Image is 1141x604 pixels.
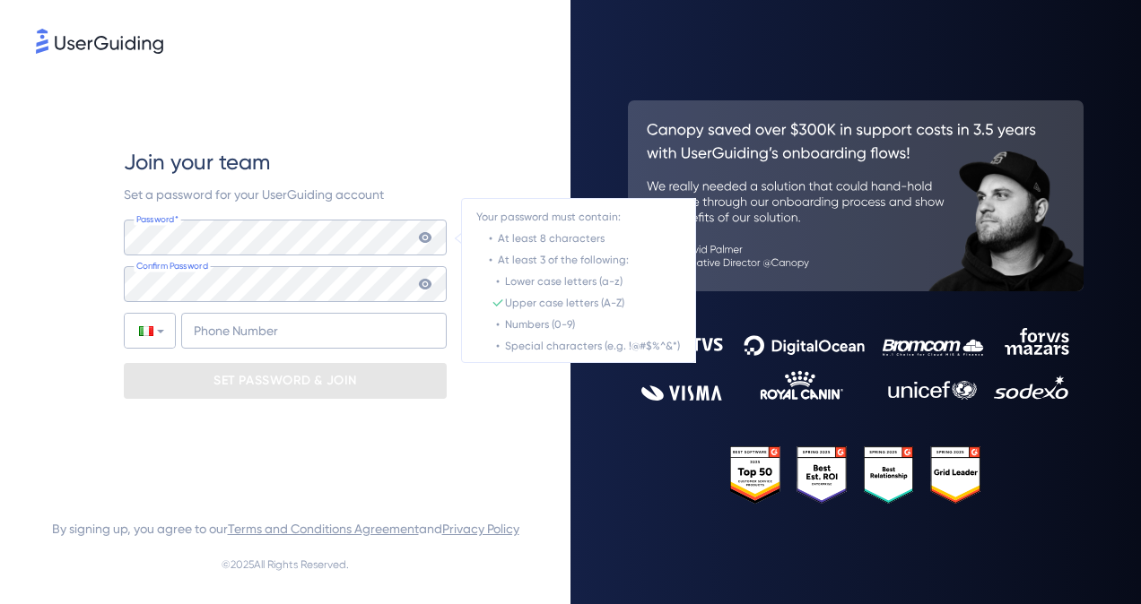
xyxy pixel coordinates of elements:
[125,314,175,348] div: Italy: + 39
[641,328,1070,401] img: 9302ce2ac39453076f5bc0f2f2ca889b.svg
[505,317,575,332] div: Numbers (0-9)
[730,446,980,504] img: 25303e33045975176eb484905ab012ff.svg
[628,100,1084,290] img: 26c0aa7c25a843aed4baddd2b5e0fa68.svg
[505,296,624,310] div: Upper case letters (A-Z)
[228,522,419,536] a: Terms and Conditions Agreement
[124,187,384,202] span: Set a password for your UserGuiding account
[124,148,270,177] span: Join your team
[498,253,629,267] div: At least 3 of the following:
[213,367,357,395] p: SET PASSWORD & JOIN
[505,274,623,289] div: Lower case letters (a-z)
[442,522,519,536] a: Privacy Policy
[36,29,163,54] img: 8faab4ba6bc7696a72372aa768b0286c.svg
[505,339,680,353] div: Special characters (e.g. !@#$%^&*)
[181,313,447,349] input: Phone Number
[222,554,349,575] span: © 2025 All Rights Reserved.
[52,518,519,539] span: By signing up, you agree to our and
[476,210,621,224] div: Your password must contain:
[498,231,605,246] div: At least 8 characters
